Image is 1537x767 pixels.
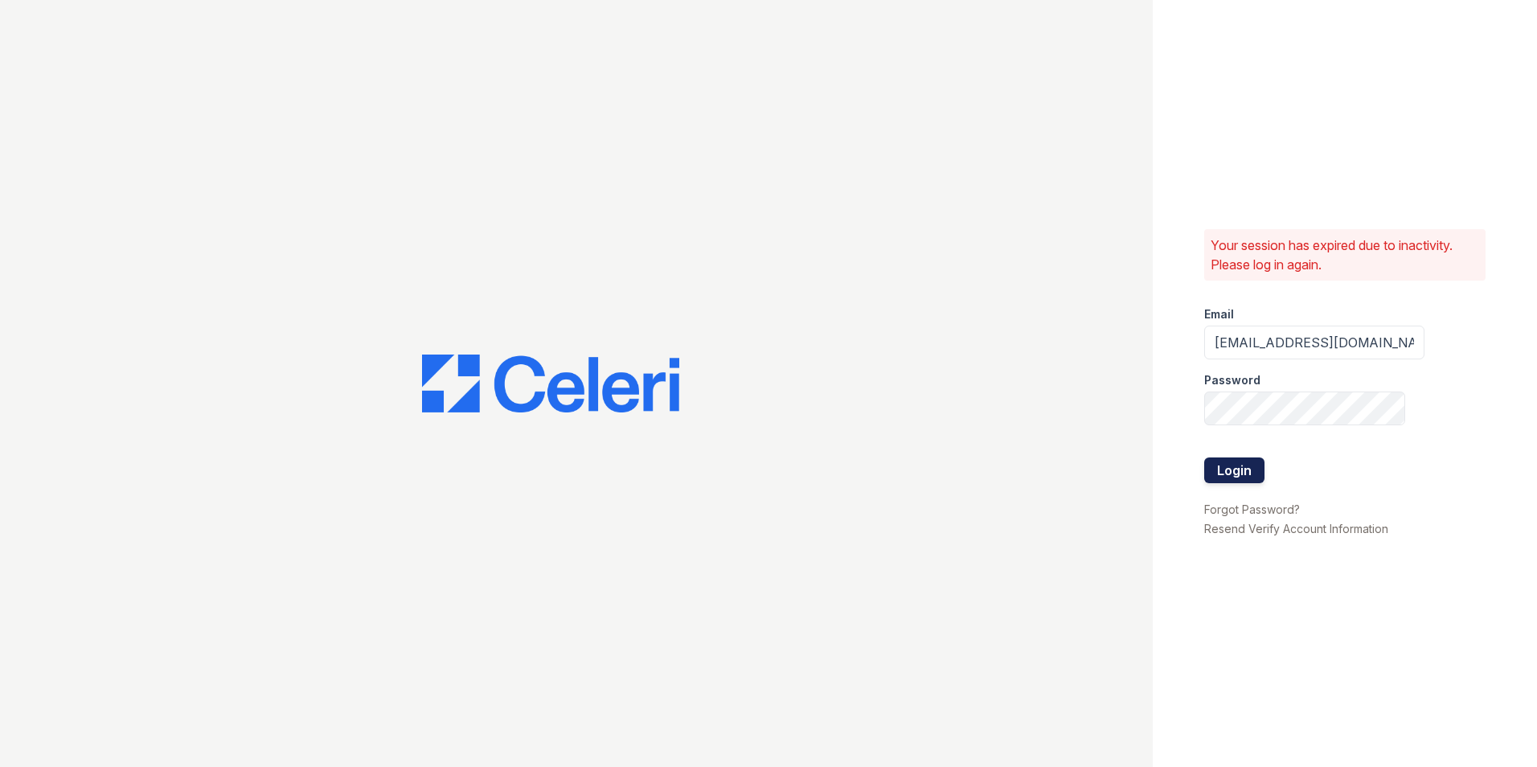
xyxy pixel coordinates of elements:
[1204,502,1300,516] a: Forgot Password?
[1204,372,1260,388] label: Password
[1211,236,1479,274] p: Your session has expired due to inactivity. Please log in again.
[422,355,679,412] img: CE_Logo_Blue-a8612792a0a2168367f1c8372b55b34899dd931a85d93a1a3d3e32e68fde9ad4.png
[1204,522,1388,535] a: Resend Verify Account Information
[1204,457,1264,483] button: Login
[1204,306,1234,322] label: Email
